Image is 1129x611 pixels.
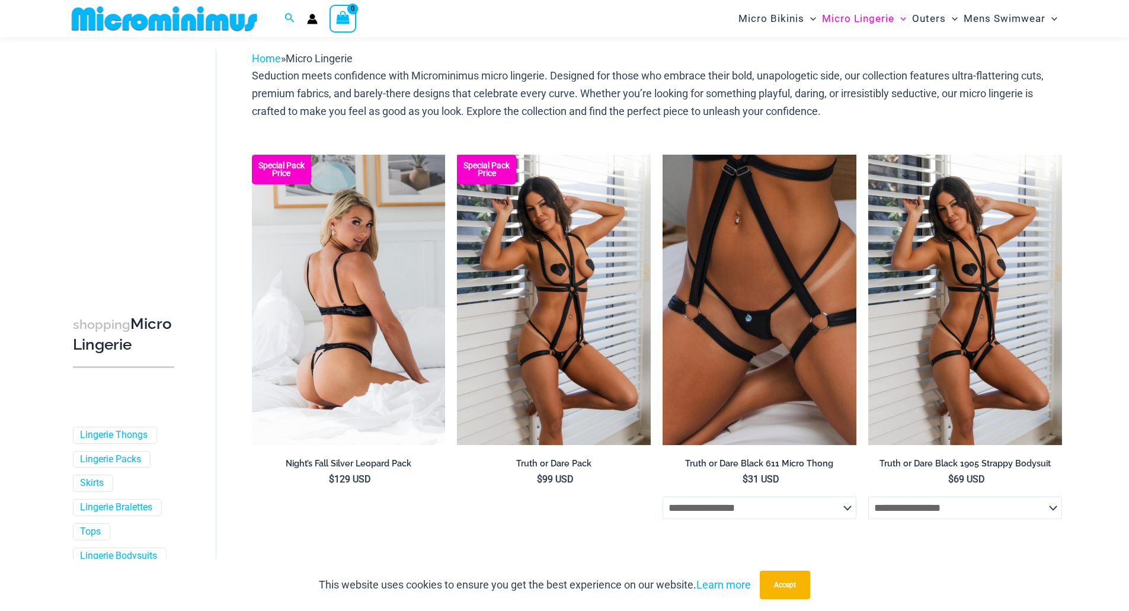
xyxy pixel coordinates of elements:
a: Lingerie Packs [80,453,141,466]
span: Menu Toggle [1045,4,1057,34]
button: Accept [760,571,810,599]
a: Night’s Fall Silver Leopard Pack [252,458,446,474]
b: Special Pack Price [252,162,311,177]
h2: Truth or Dare Black 611 Micro Thong [663,458,856,469]
span: $ [743,474,748,485]
bdi: 129 USD [329,474,371,485]
h3: Micro Lingerie [73,314,174,355]
span: $ [537,474,542,485]
span: Micro Lingerie [822,4,894,34]
a: Skirts [80,477,104,490]
a: Micro BikinisMenu ToggleMenu Toggle [735,4,819,34]
a: Truth or Dare Black 1905 Bodysuit 611 Micro 07 Truth or Dare Black 1905 Bodysuit 611 Micro 06Trut... [457,155,651,445]
img: Truth or Dare Black 1905 Bodysuit 611 Micro 07 [457,155,651,445]
a: Lingerie Bodysuits [80,550,157,562]
span: Micro Lingerie [286,52,353,65]
img: MM SHOP LOGO FLAT [67,5,262,32]
span: » [252,52,353,65]
span: Mens Swimwear [964,4,1045,34]
a: Truth or Dare Black 611 Micro Thong [663,458,856,474]
a: Truth or Dare Black Micro 02Truth or Dare Black 1905 Bodysuit 611 Micro 12Truth or Dare Black 190... [663,155,856,445]
a: Truth or Dare Black 1905 Strappy Bodysuit [868,458,1062,474]
a: Truth or Dare Pack [457,458,651,474]
a: Lingerie Thongs [80,429,148,442]
a: Account icon link [307,14,318,24]
h2: Night’s Fall Silver Leopard Pack [252,458,446,469]
h2: Truth or Dare Black 1905 Strappy Bodysuit [868,458,1062,469]
a: View Shopping Cart, empty [330,5,357,32]
iframe: TrustedSite Certified [73,40,180,277]
b: Special Pack Price [457,162,516,177]
nav: Site Navigation [734,2,1063,36]
p: Seduction meets confidence with Microminimus micro lingerie. Designed for those who embrace their... [252,67,1062,120]
img: Truth or Dare Black Micro 02 [663,155,856,445]
span: Outers [912,4,946,34]
bdi: 69 USD [948,474,985,485]
h2: Truth or Dare Pack [457,458,651,469]
a: OutersMenu ToggleMenu Toggle [909,4,961,34]
span: shopping [73,317,130,332]
a: Micro LingerieMenu ToggleMenu Toggle [819,4,909,34]
span: $ [948,474,954,485]
a: Truth or Dare Black 1905 Bodysuit 611 Micro 07Truth or Dare Black 1905 Bodysuit 611 Micro 05Truth... [868,155,1062,445]
a: Search icon link [284,11,295,26]
bdi: 99 USD [537,474,574,485]
a: Learn more [696,578,751,591]
img: Nights Fall Silver Leopard 1036 Bra 6046 Thong 11 [252,155,446,445]
a: Tops [80,526,101,538]
p: This website uses cookies to ensure you get the best experience on our website. [319,576,751,594]
span: Menu Toggle [804,4,816,34]
a: Nights Fall Silver Leopard 1036 Bra 6046 Thong 09v2 Nights Fall Silver Leopard 1036 Bra 6046 Thon... [252,155,446,445]
bdi: 31 USD [743,474,779,485]
span: $ [329,474,334,485]
img: Truth or Dare Black 1905 Bodysuit 611 Micro 07 [868,155,1062,445]
a: Mens SwimwearMenu ToggleMenu Toggle [961,4,1060,34]
a: Lingerie Bralettes [80,501,152,514]
span: Micro Bikinis [738,4,804,34]
span: Menu Toggle [894,4,906,34]
a: Home [252,52,281,65]
span: Menu Toggle [946,4,958,34]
